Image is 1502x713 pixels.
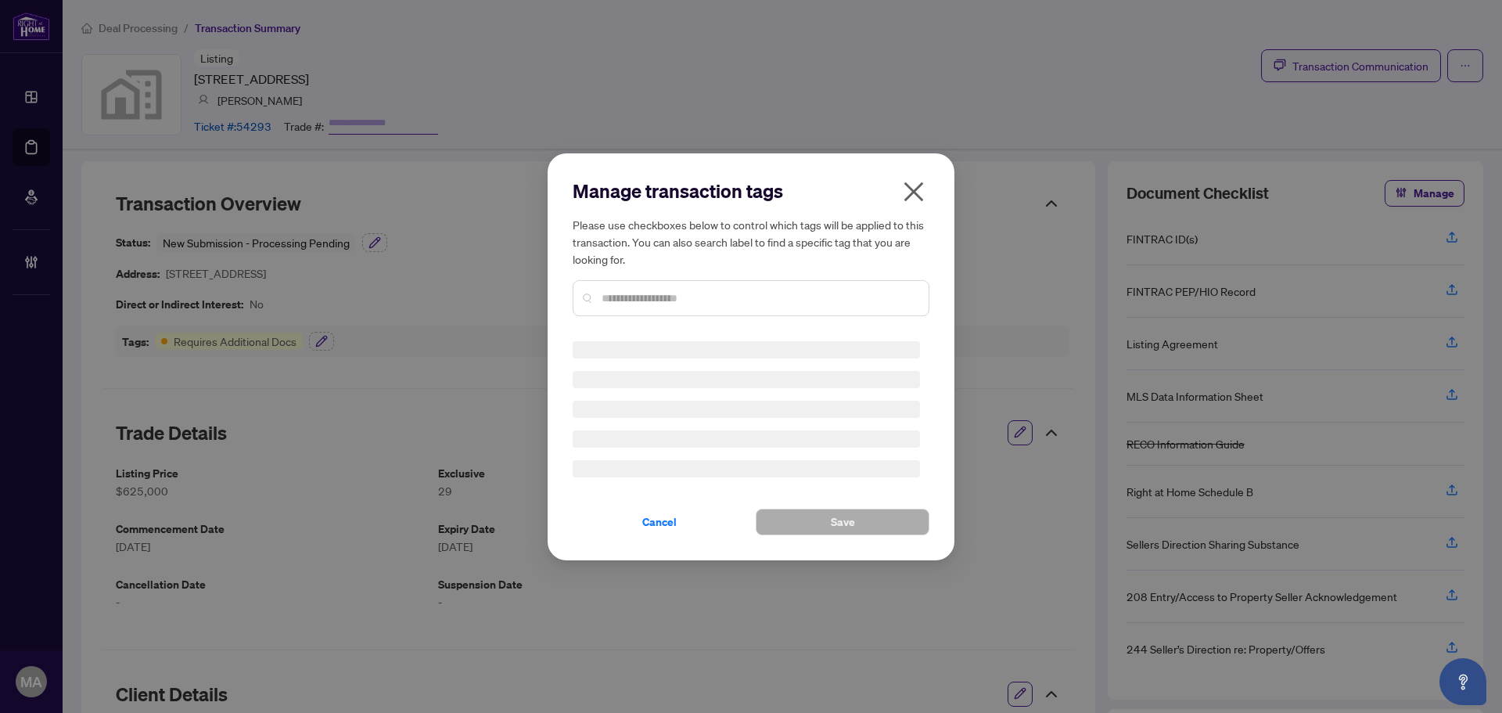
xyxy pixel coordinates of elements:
[642,510,677,535] span: Cancel
[1439,658,1486,705] button: Open asap
[901,179,926,204] span: close
[573,178,929,203] h2: Manage transaction tags
[756,509,929,535] button: Save
[573,216,929,268] h5: Please use checkboxes below to control which tags will be applied to this transaction. You can al...
[573,509,746,535] button: Cancel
